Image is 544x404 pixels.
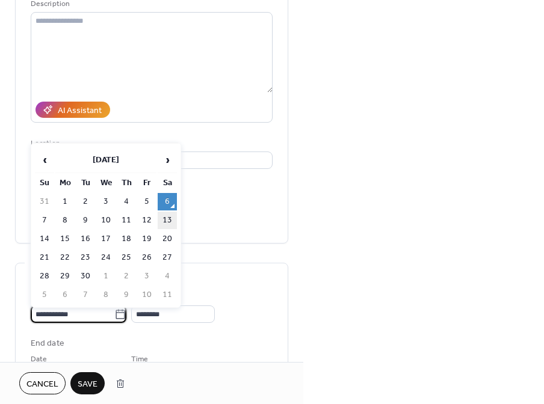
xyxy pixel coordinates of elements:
[55,230,75,248] td: 15
[76,174,95,192] th: Tu
[96,249,116,266] td: 24
[117,174,136,192] th: Th
[137,212,156,229] td: 12
[158,148,176,172] span: ›
[137,174,156,192] th: Fr
[131,353,148,366] span: Time
[137,268,156,285] td: 3
[117,230,136,248] td: 18
[31,353,47,366] span: Date
[76,286,95,304] td: 7
[26,378,58,391] span: Cancel
[137,286,156,304] td: 10
[96,286,116,304] td: 8
[35,249,54,266] td: 21
[55,193,75,210] td: 1
[117,193,136,210] td: 4
[158,212,177,229] td: 13
[76,249,95,266] td: 23
[55,268,75,285] td: 29
[96,193,116,210] td: 3
[35,193,54,210] td: 31
[35,230,54,248] td: 14
[35,268,54,285] td: 28
[58,105,102,117] div: AI Assistant
[78,378,97,391] span: Save
[158,174,177,192] th: Sa
[96,230,116,248] td: 17
[36,102,110,118] button: AI Assistant
[19,372,66,394] button: Cancel
[76,268,95,285] td: 30
[70,372,105,394] button: Save
[55,174,75,192] th: Mo
[137,230,156,248] td: 19
[31,137,270,150] div: Location
[76,193,95,210] td: 2
[117,286,136,304] td: 9
[158,230,177,248] td: 20
[117,249,136,266] td: 25
[117,212,136,229] td: 11
[35,174,54,192] th: Su
[158,286,177,304] td: 11
[35,286,54,304] td: 5
[96,174,116,192] th: We
[117,268,136,285] td: 2
[158,268,177,285] td: 4
[55,147,156,173] th: [DATE]
[137,193,156,210] td: 5
[55,286,75,304] td: 6
[96,268,116,285] td: 1
[76,212,95,229] td: 9
[31,337,64,350] div: End date
[55,249,75,266] td: 22
[96,212,116,229] td: 10
[158,249,177,266] td: 27
[76,230,95,248] td: 16
[158,193,177,210] td: 6
[137,249,156,266] td: 26
[55,212,75,229] td: 8
[36,148,54,172] span: ‹
[35,212,54,229] td: 7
